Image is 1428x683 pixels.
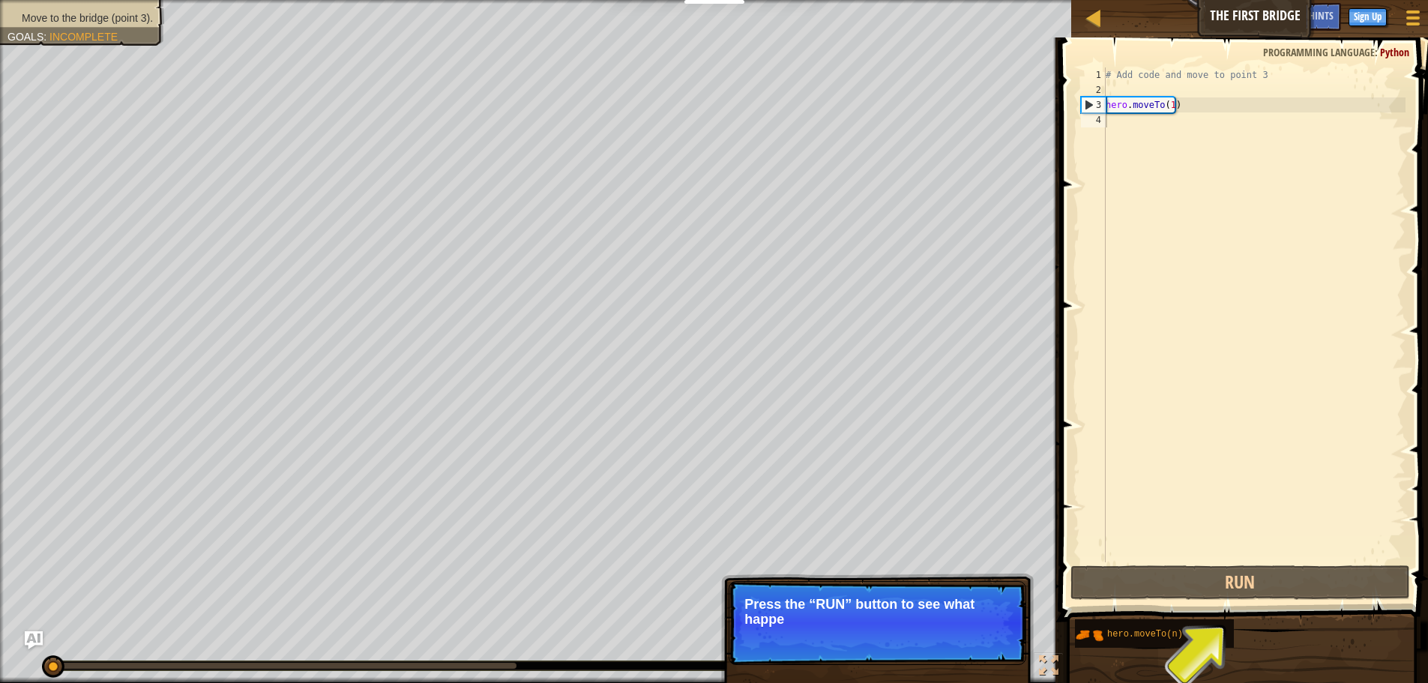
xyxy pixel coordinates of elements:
[1261,3,1301,31] button: Ask AI
[1070,565,1410,600] button: Run
[1081,82,1106,97] div: 2
[1107,629,1183,640] span: hero.moveTo(n)
[1268,8,1294,22] span: Ask AI
[7,10,153,25] li: Move to the bridge (point 3).
[1375,45,1380,59] span: :
[43,31,49,43] span: :
[22,12,153,24] span: Move to the bridge (point 3).
[25,631,43,649] button: Ask AI
[1081,67,1106,82] div: 1
[49,31,118,43] span: Incomplete
[1380,45,1409,59] span: Python
[1075,621,1103,649] img: portrait.png
[1263,45,1375,59] span: Programming language
[7,31,43,43] span: Goals
[1082,97,1106,112] div: 3
[1309,8,1334,22] span: Hints
[1034,652,1064,683] button: Toggle fullscreen
[744,597,1010,627] p: Press the “RUN” button to see what happe
[1349,8,1387,26] button: Sign Up
[1081,112,1106,127] div: 4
